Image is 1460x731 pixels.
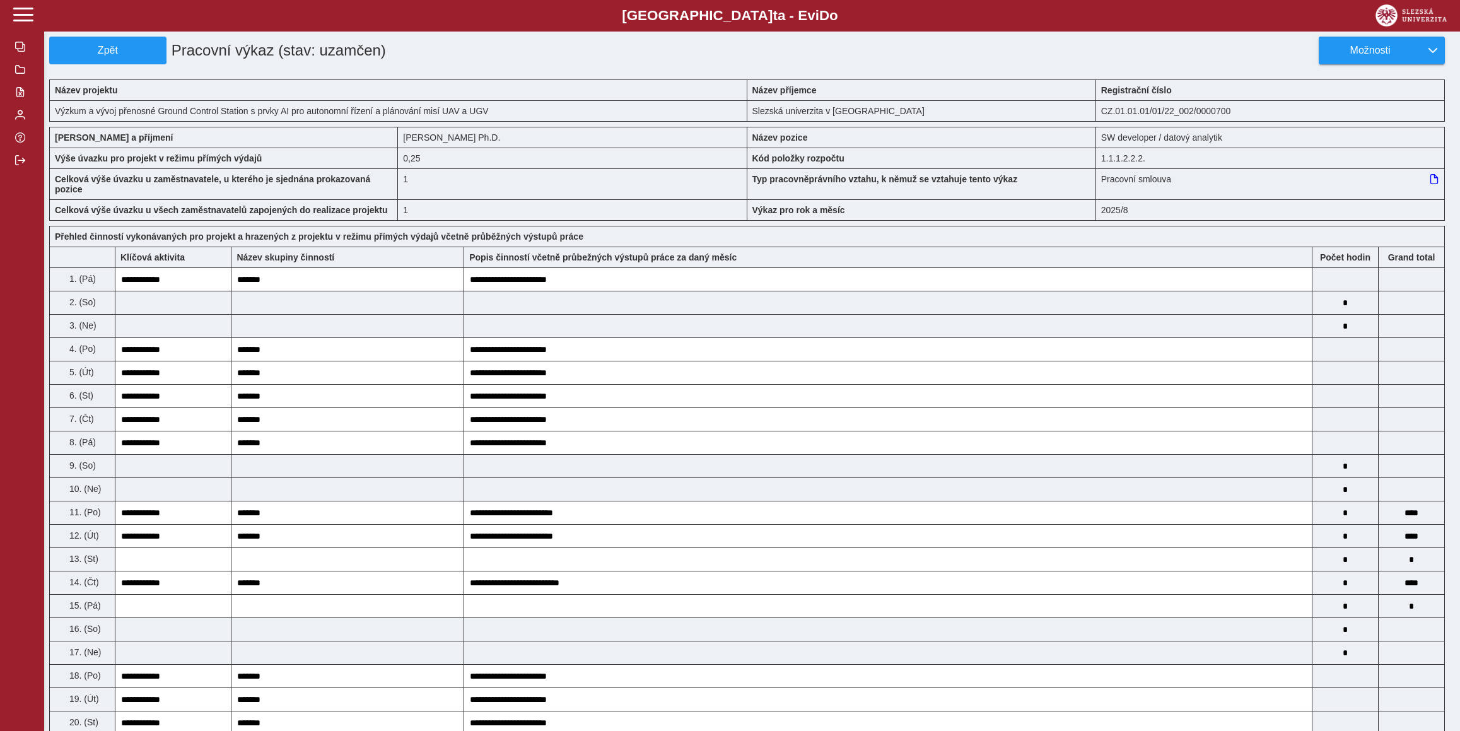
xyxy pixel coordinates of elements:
b: Suma za den přes všechny výkazy [1379,252,1444,262]
div: SW developer / datový analytik [1096,127,1445,148]
div: Slezská univerzita v [GEOGRAPHIC_DATA] [747,100,1096,122]
b: Kód položky rozpočtu [752,153,844,163]
span: 11. (Po) [67,507,101,517]
span: 6. (St) [67,390,93,401]
b: Typ pracovněprávního vztahu, k němuž se vztahuje tento výkaz [752,174,1018,184]
div: 1.1.1.2.2.2. [1096,148,1445,168]
b: Výkaz pro rok a měsíc [752,205,845,215]
span: 17. (Ne) [67,647,102,657]
b: Název skupiny činností [237,252,334,262]
span: 19. (Út) [67,694,99,704]
b: Popis činností včetně průbežných výstupů práce za daný měsíc [469,252,737,262]
span: 1. (Pá) [67,274,96,284]
span: 16. (So) [67,624,101,634]
div: 1 [398,199,747,221]
span: 13. (St) [67,554,98,564]
b: Výše úvazku pro projekt v režimu přímých výdajů [55,153,262,163]
b: Přehled činností vykonávaných pro projekt a hrazených z projektu v režimu přímých výdajů včetně p... [55,231,583,242]
img: logo_web_su.png [1375,4,1447,26]
span: 9. (So) [67,460,96,471]
span: 14. (Čt) [67,577,99,587]
span: 4. (Po) [67,344,96,354]
span: 15. (Pá) [67,600,101,611]
b: Klíčová aktivita [120,252,185,262]
b: Název pozice [752,132,808,143]
b: Název projektu [55,85,118,95]
span: 12. (Út) [67,530,99,541]
div: CZ.01.01.01/01/22_002/0000700 [1096,100,1445,122]
b: Počet hodin [1312,252,1378,262]
button: Možnosti [1319,37,1421,64]
span: 2. (So) [67,297,96,307]
div: 2025/8 [1096,199,1445,221]
b: Celková výše úvazku u všech zaměstnavatelů zapojených do realizace projektu [55,205,388,215]
span: o [829,8,838,23]
span: 8. (Pá) [67,437,96,447]
span: 5. (Út) [67,367,94,377]
b: Celková výše úvazku u zaměstnavatele, u kterého je sjednána prokazovaná pozice [55,174,370,194]
span: 7. (Čt) [67,414,94,424]
div: [PERSON_NAME] Ph.D. [398,127,747,148]
div: 2 h / den. 10 h / týden. [398,148,747,168]
span: Zpět [55,45,161,56]
span: D [819,8,829,23]
span: 10. (Ne) [67,484,102,494]
div: Výzkum a vývoj přenosné Ground Control Station s prvky AI pro autonomní řízení a plánování misí U... [49,100,747,122]
span: 18. (Po) [67,670,101,681]
b: Název příjemce [752,85,817,95]
span: Možnosti [1329,45,1411,56]
button: Zpět [49,37,166,64]
div: Pracovní smlouva [1096,168,1445,199]
b: Registrační číslo [1101,85,1172,95]
h1: Pracovní výkaz (stav: uzamčen) [166,37,635,64]
span: t [773,8,777,23]
span: 3. (Ne) [67,320,96,330]
span: 20. (St) [67,717,98,727]
div: 1 [398,168,747,199]
b: [GEOGRAPHIC_DATA] a - Evi [38,8,1422,24]
b: [PERSON_NAME] a příjmení [55,132,173,143]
